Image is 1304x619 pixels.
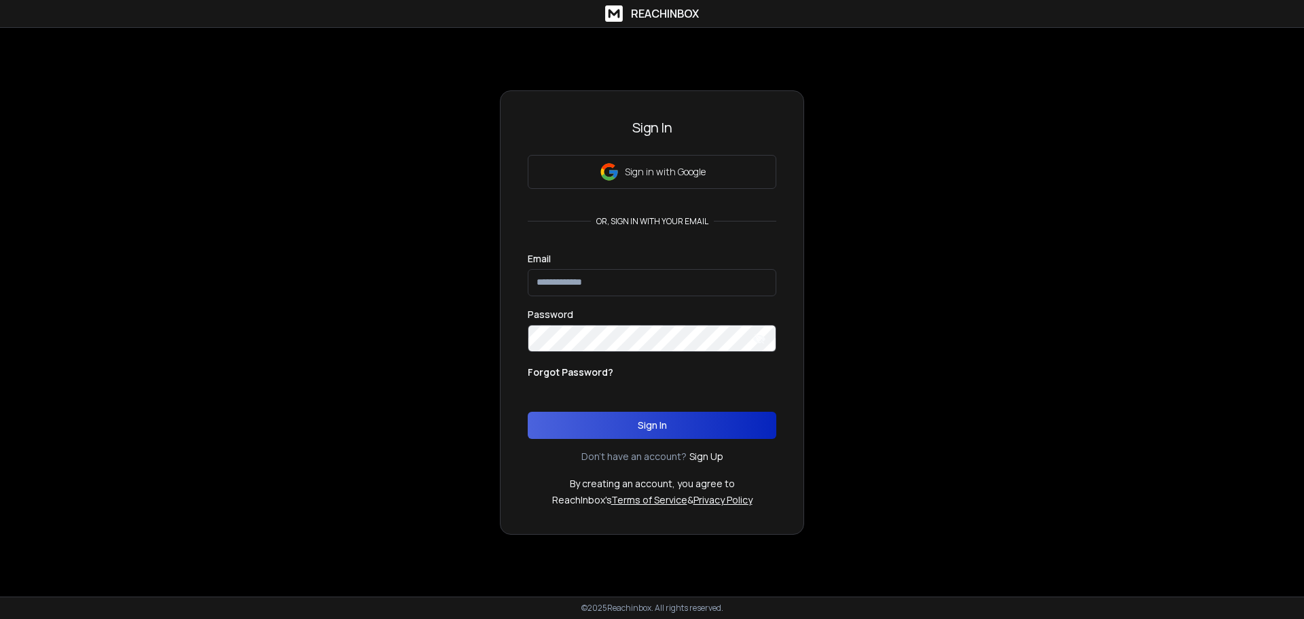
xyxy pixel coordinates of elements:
[528,254,551,264] label: Email
[528,366,613,379] p: Forgot Password?
[591,216,714,227] p: or, sign in with your email
[689,450,723,463] a: Sign Up
[605,5,699,22] a: ReachInbox
[581,450,687,463] p: Don't have an account?
[570,477,735,491] p: By creating an account, you agree to
[528,118,776,137] h3: Sign In
[528,155,776,189] button: Sign in with Google
[625,165,706,179] p: Sign in with Google
[693,493,753,506] a: Privacy Policy
[528,412,776,439] button: Sign In
[611,493,687,506] a: Terms of Service
[528,310,573,319] label: Password
[552,493,753,507] p: ReachInbox's &
[631,5,699,22] h1: ReachInbox
[581,603,723,614] p: © 2025 Reachinbox. All rights reserved.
